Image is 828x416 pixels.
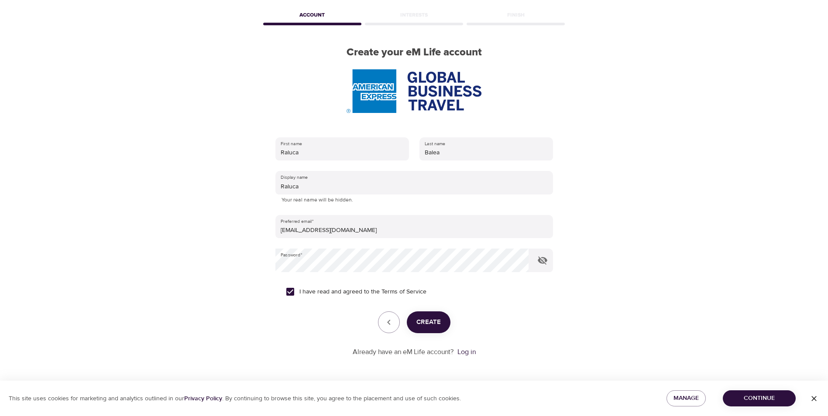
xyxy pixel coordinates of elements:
span: Manage [673,393,699,404]
span: Continue [730,393,789,404]
a: Privacy Policy [184,395,222,402]
span: I have read and agreed to the [299,287,426,297]
button: Manage [667,390,706,406]
button: Create [407,311,450,333]
a: Log in [457,348,476,356]
span: Create [416,317,441,328]
p: Already have an eM Life account? [353,347,454,357]
h2: Create your eM Life account [261,46,567,59]
button: Continue [723,390,796,406]
img: AmEx%20GBT%20logo.png [347,69,481,113]
p: Your real name will be hidden. [282,196,547,205]
a: Terms of Service [381,287,426,297]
